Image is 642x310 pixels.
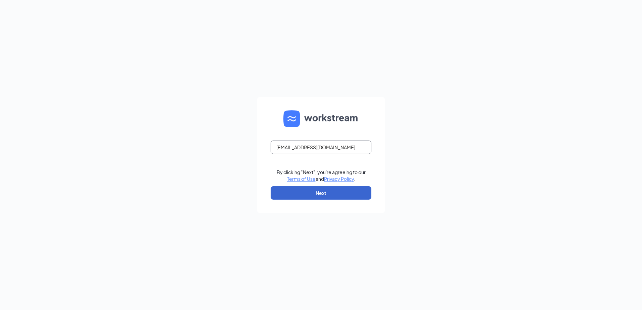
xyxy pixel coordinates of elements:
input: Email [271,141,371,154]
a: Terms of Use [287,176,316,182]
button: Next [271,186,371,200]
div: By clicking "Next", you're agreeing to our and . [277,169,366,182]
a: Privacy Policy [324,176,354,182]
img: WS logo and Workstream text [283,110,359,127]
